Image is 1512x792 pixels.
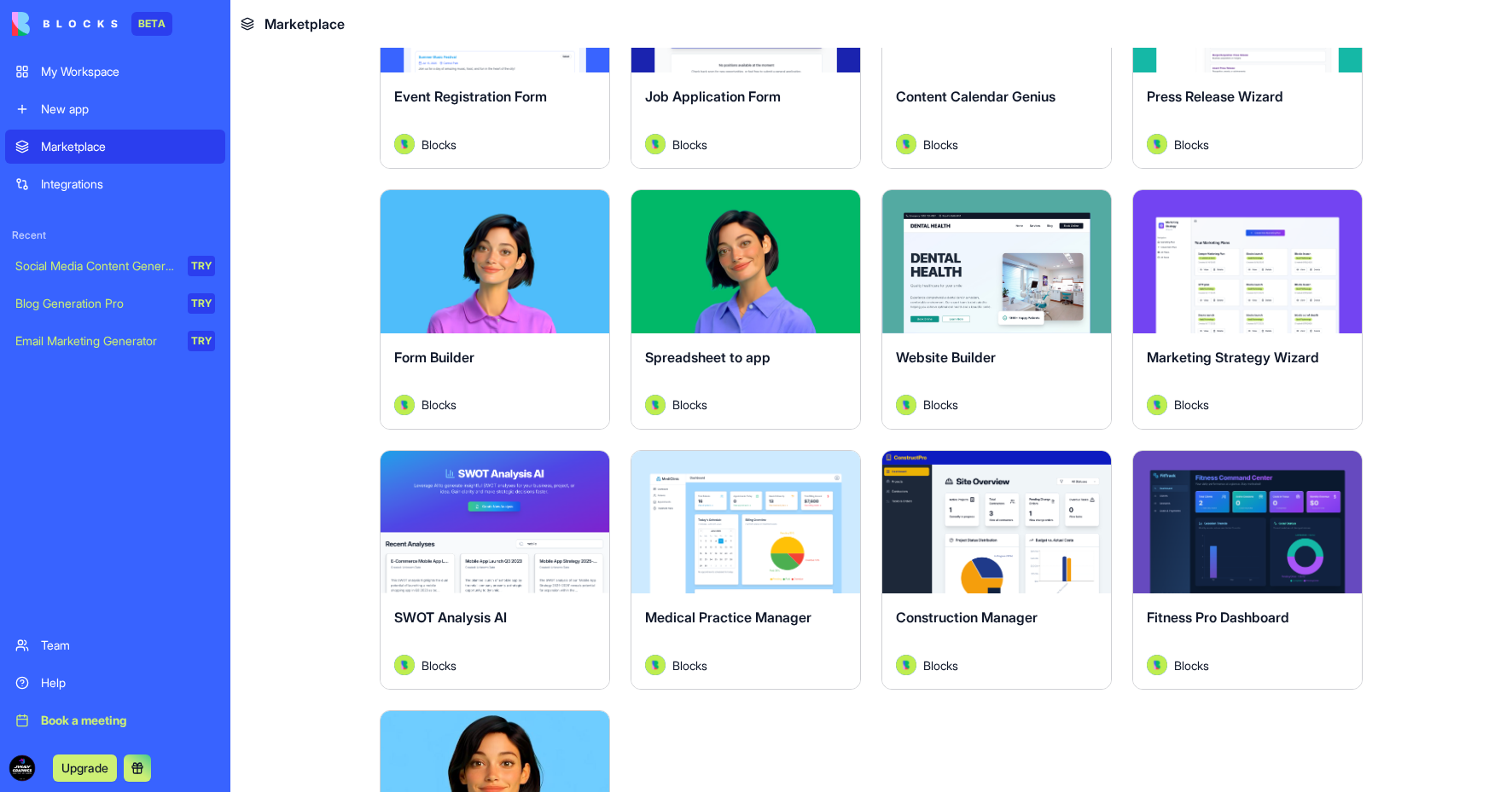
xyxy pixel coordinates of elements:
div: TRY [188,331,215,351]
span: Blocks [1174,136,1209,153]
a: Help [5,666,225,700]
img: Avatar [394,134,415,154]
button: Upgrade [53,754,117,782]
span: Blocks [422,136,457,153]
span: Medical Practice Manager [645,609,811,626]
div: TRY [188,293,215,314]
a: Marketing Strategy WizardAvatarBlocks [1132,189,1363,430]
div: My Workspace [41,63,215,80]
a: Book a meeting [5,703,225,737]
div: BETA [131,12,172,36]
a: My Workspace [5,55,225,89]
span: Blocks [923,136,958,153]
span: Blocks [422,656,457,674]
a: Construction ManagerAvatarBlocks [881,450,1112,691]
span: Recent [5,228,225,242]
img: Avatar [896,395,916,415]
span: Press Release Wizard [1147,88,1283,105]
a: Spreadsheet to appAvatarBlocks [631,189,861,430]
div: Integrations [41,176,215,193]
img: Avatar [1147,655,1167,675]
span: Form Builder [394,349,474,366]
span: Marketplace [265,14,345,34]
a: Email Marketing GeneratorTRY [5,324,225,358]
a: New app [5,92,225,126]
img: Avatar [645,134,666,154]
div: Social Media Content Generator [15,257,176,275]
span: Blocks [923,396,958,413]
a: Upgrade [53,759,117,776]
span: Blocks [1174,656,1209,674]
span: Content Calendar Genius [896,88,1055,105]
a: Marketplace [5,130,225,164]
span: Blocks [923,656,958,674]
div: New app [41,101,215,118]
span: Job Application Form [645,88,781,105]
img: Avatar [645,655,666,675]
div: Help [41,674,215,691]
span: Blocks [672,136,707,153]
div: Book a meeting [41,712,215,729]
div: Blog Generation Pro [15,295,176,312]
img: Avatar [394,655,415,675]
a: Website BuilderAvatarBlocks [881,189,1112,430]
div: TRY [188,256,215,276]
a: Medical Practice ManagerAvatarBlocks [631,450,861,691]
span: Website Builder [896,349,996,366]
a: Integrations [5,167,225,201]
span: Event Registration Form [394,88,547,105]
a: Team [5,628,225,662]
div: Team [41,637,215,654]
img: Avatar [645,395,666,415]
a: Form BuilderAvatarBlocks [380,189,610,430]
img: Avatar [1147,134,1167,154]
img: ACg8ocJuG_730ULe-d81uKG1vhl51GjF3OJdhnslpCPTlQLH2P0RC-K9=s96-c [9,754,36,782]
span: Blocks [422,396,457,413]
a: Social Media Content GeneratorTRY [5,249,225,283]
span: Spreadsheet to app [645,349,771,366]
a: Blog Generation ProTRY [5,286,225,321]
img: logo [12,12,118,36]
img: Avatar [896,134,916,154]
a: Fitness Pro DashboardAvatarBlocks [1132,450,1363,691]
span: Construction Manager [896,609,1038,626]
span: Blocks [672,396,707,413]
img: Avatar [896,655,916,675]
span: Fitness Pro Dashboard [1147,609,1289,626]
div: Marketplace [41,138,215,155]
span: Blocks [1174,396,1209,413]
img: Avatar [394,395,415,415]
span: SWOT Analysis AI [394,609,507,626]
div: Email Marketing Generator [15,332,176,350]
span: Marketing Strategy Wizard [1147,349,1319,366]
span: Blocks [672,656,707,674]
a: SWOT Analysis AIAvatarBlocks [380,450,610,691]
a: BETA [12,12,172,36]
img: Avatar [1147,395,1167,415]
